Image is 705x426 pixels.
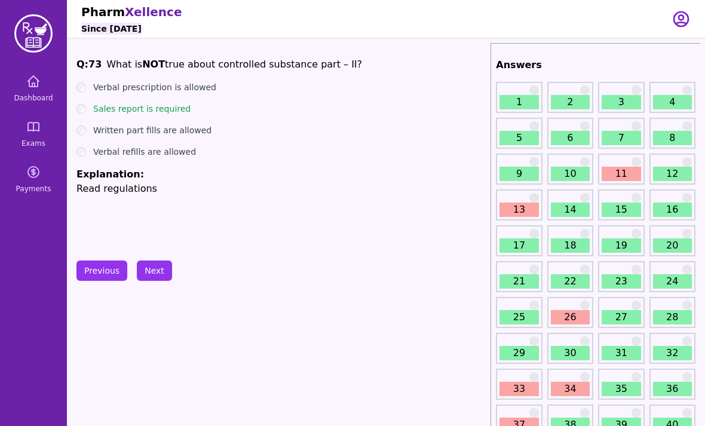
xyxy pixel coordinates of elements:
[551,203,590,217] a: 14
[81,23,142,35] h6: Since [DATE]
[76,168,144,180] span: Explanation:
[551,274,590,289] a: 22
[499,203,538,217] a: 13
[551,310,590,324] a: 26
[653,131,692,145] a: 8
[602,167,640,181] a: 11
[551,131,590,145] a: 6
[93,146,196,158] label: Verbal refills are allowed
[93,81,216,93] label: Verbal prescription is allowed
[496,58,695,72] h2: Answers
[551,346,590,360] a: 30
[106,59,142,70] span: What is
[653,95,692,109] a: 4
[602,203,640,217] a: 15
[551,95,590,109] a: 2
[653,238,692,253] a: 20
[602,310,640,324] a: 27
[125,5,182,19] span: Xellence
[76,260,127,281] button: Previous
[76,182,486,196] p: Read regulations
[5,158,62,201] a: Payments
[165,59,362,70] span: true about controlled substance part – II?
[14,93,53,103] span: Dashboard
[14,14,53,53] img: PharmXellence Logo
[142,59,165,70] strong: NOT
[551,167,590,181] a: 10
[499,238,538,253] a: 17
[653,167,692,181] a: 12
[499,310,538,324] a: 25
[499,274,538,289] a: 21
[76,57,102,72] h1: Q: 73
[499,382,538,396] a: 33
[602,274,640,289] a: 23
[602,346,640,360] a: 31
[499,131,538,145] a: 5
[5,67,62,110] a: Dashboard
[5,112,62,155] a: Exams
[551,238,590,253] a: 18
[602,238,640,253] a: 19
[602,382,640,396] a: 35
[499,346,538,360] a: 29
[653,274,692,289] a: 24
[602,95,640,109] a: 3
[602,131,640,145] a: 7
[81,5,125,19] span: Pharm
[93,124,211,136] label: Written part fills are allowed
[653,346,692,360] a: 32
[653,203,692,217] a: 16
[16,184,51,194] span: Payments
[499,167,538,181] a: 9
[551,382,590,396] a: 34
[653,382,692,396] a: 36
[93,103,191,115] label: Sales report is required
[137,260,172,281] button: Next
[22,139,45,148] span: Exams
[499,95,538,109] a: 1
[653,310,692,324] a: 28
